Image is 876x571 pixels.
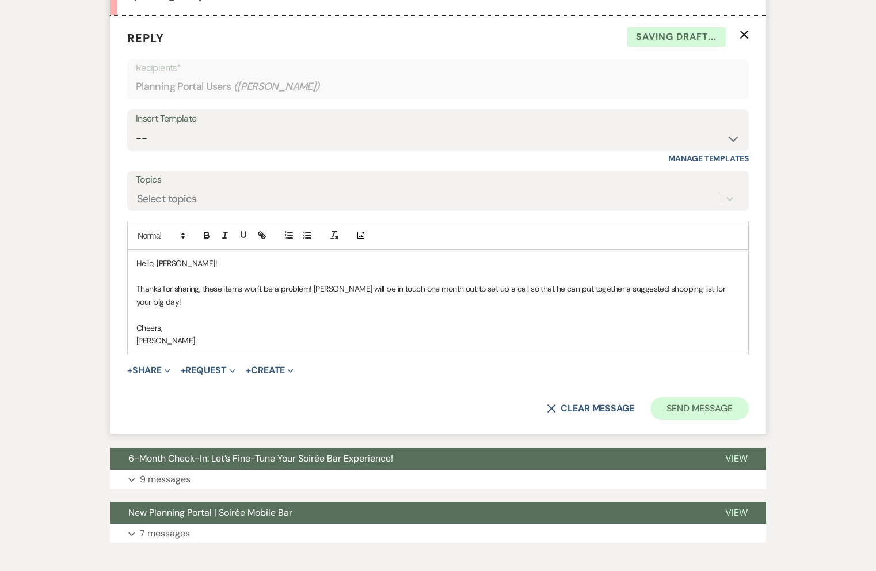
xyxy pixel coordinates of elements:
[725,506,748,519] span: View
[627,27,726,47] span: Saving draft...
[140,526,190,541] p: 7 messages
[136,60,740,75] p: Recipients*
[136,322,740,334] p: Cheers,
[128,452,393,464] span: 6-Month Check-In: Let’s Fine-Tune Your Soirée Bar Experience!
[140,472,191,487] p: 9 messages
[234,79,320,94] span: ( [PERSON_NAME] )
[725,452,748,464] span: View
[650,397,749,420] button: Send Message
[137,191,197,207] div: Select topics
[110,502,707,524] button: New Planning Portal | Soirée Mobile Bar
[181,366,235,375] button: Request
[127,366,132,375] span: +
[547,404,634,413] button: Clear message
[181,366,186,375] span: +
[136,75,740,98] div: Planning Portal Users
[127,31,164,46] span: Reply
[128,506,292,519] span: New Planning Portal | Soirée Mobile Bar
[246,366,251,375] span: +
[668,153,749,164] a: Manage Templates
[110,448,707,470] button: 6-Month Check-In: Let’s Fine-Tune Your Soirée Bar Experience!
[110,524,766,543] button: 7 messages
[136,111,740,127] div: Insert Template
[246,366,294,375] button: Create
[707,448,766,470] button: View
[110,470,766,489] button: 9 messages
[707,502,766,524] button: View
[136,334,740,347] p: [PERSON_NAME]
[127,366,170,375] button: Share
[136,282,740,308] p: Thanks for sharing, these items won't be a problem! [PERSON_NAME] will be in touch one month out ...
[136,172,740,188] label: Topics
[136,257,740,270] p: Hello, [PERSON_NAME]!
